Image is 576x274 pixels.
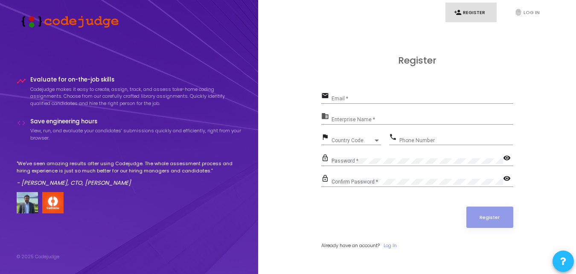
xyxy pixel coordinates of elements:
[384,242,397,249] a: Log In
[30,76,242,83] h4: Evaluate for on-the-job skills
[17,118,26,128] i: code
[399,137,513,143] input: Phone Number
[321,154,332,164] mat-icon: lock_outline
[17,160,242,174] p: "We've seen amazing results after using Codejudge. The whole assessment process and hiring experi...
[30,127,242,141] p: View, run, and evaluate your candidates’ submissions quickly and efficiently, right from your bro...
[515,9,522,16] i: fingerprint
[321,91,332,102] mat-icon: email
[445,3,497,23] a: person_addRegister
[30,86,242,107] p: Codejudge makes it easy to create, assign, track, and assess take-home coding assignments. Choose...
[332,138,373,143] span: Country Code
[17,179,131,187] em: - [PERSON_NAME], CTO, [PERSON_NAME]
[321,112,332,122] mat-icon: business
[321,174,332,184] mat-icon: lock_outline
[30,118,242,125] h4: Save engineering hours
[17,76,26,86] i: timeline
[503,174,513,184] mat-icon: visibility
[17,192,38,213] img: user image
[332,96,513,102] input: Email
[321,242,380,249] span: Already have an account?
[17,253,59,260] div: © 2025 Codejudge
[321,133,332,143] mat-icon: flag
[503,154,513,164] mat-icon: visibility
[321,55,513,66] h3: Register
[466,207,513,228] button: Register
[332,117,513,122] input: Enterprise Name
[42,192,64,213] img: company-logo
[506,3,557,23] a: fingerprintLog In
[389,133,399,143] mat-icon: phone
[454,9,462,16] i: person_add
